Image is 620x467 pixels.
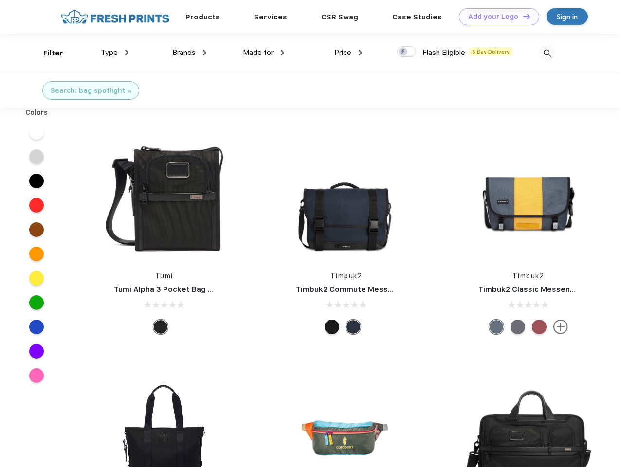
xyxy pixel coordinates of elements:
div: Search: bag spotlight [50,86,125,96]
img: fo%20logo%202.webp [58,8,172,25]
img: func=resize&h=266 [99,132,229,261]
div: Add your Logo [468,13,518,21]
span: Brands [172,48,196,57]
img: func=resize&h=266 [464,132,593,261]
img: dropdown.png [359,50,362,55]
a: Timbuk2 Commute Messenger Bag [296,285,426,294]
a: Products [185,13,220,21]
div: Eco Collegiate Red [532,320,547,334]
a: Timbuk2 [512,272,545,280]
img: desktop_search.svg [539,45,555,61]
img: dropdown.png [125,50,128,55]
div: Eco Army Pop [511,320,525,334]
div: Eco Lightbeam [489,320,504,334]
div: Filter [43,48,63,59]
img: dropdown.png [281,50,284,55]
span: 5 Day Delivery [469,47,512,56]
img: filter_cancel.svg [128,90,131,93]
span: Flash Eligible [422,48,465,57]
div: Black [153,320,168,334]
img: dropdown.png [203,50,206,55]
img: more.svg [553,320,568,334]
a: Sign in [547,8,588,25]
div: Eco Nautical [346,320,361,334]
img: func=resize&h=266 [281,132,411,261]
div: Sign in [557,11,578,22]
div: Eco Black [325,320,339,334]
a: Timbuk2 [330,272,363,280]
span: Made for [243,48,274,57]
a: Tumi [155,272,173,280]
span: Price [334,48,351,57]
div: Colors [18,108,55,118]
a: Tumi Alpha 3 Pocket Bag Small [114,285,228,294]
a: Timbuk2 Classic Messenger Bag [478,285,599,294]
span: Type [101,48,118,57]
img: DT [523,14,530,19]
